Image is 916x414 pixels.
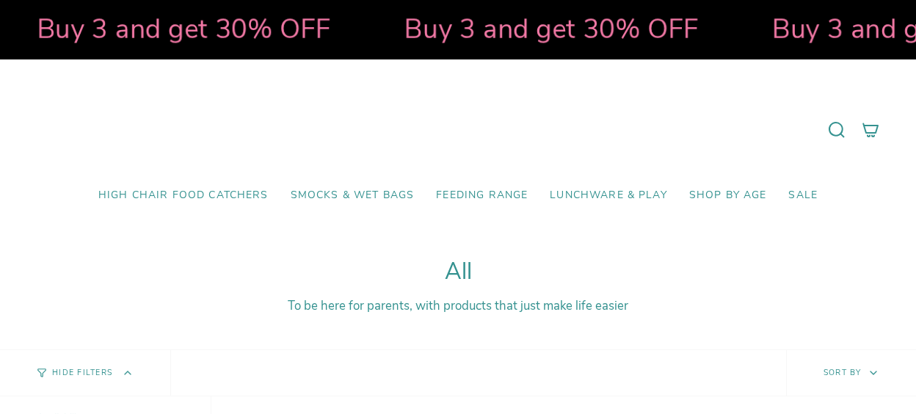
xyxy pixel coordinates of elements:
strong: Buy 3 and get 30% OFF [15,11,310,48]
a: High Chair Food Catchers [87,178,280,213]
span: Smocks & Wet Bags [291,189,415,202]
span: SALE [788,189,818,202]
a: Smocks & Wet Bags [280,178,426,213]
span: Shop by Age [689,189,767,202]
span: Hide Filters [52,369,112,377]
button: Sort by [786,350,916,396]
span: Lunchware & Play [550,189,666,202]
a: Feeding Range [425,178,539,213]
a: Shop by Age [678,178,778,213]
span: Sort by [824,367,862,378]
strong: Buy 3 and get 30% OFF [383,11,677,48]
a: SALE [777,178,829,213]
a: Mumma’s Little Helpers [332,81,585,178]
span: Feeding Range [436,189,528,202]
a: Lunchware & Play [539,178,677,213]
h1: All [37,258,879,286]
span: To be here for parents, with products that just make life easier [288,297,628,314]
span: High Chair Food Catchers [98,189,269,202]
